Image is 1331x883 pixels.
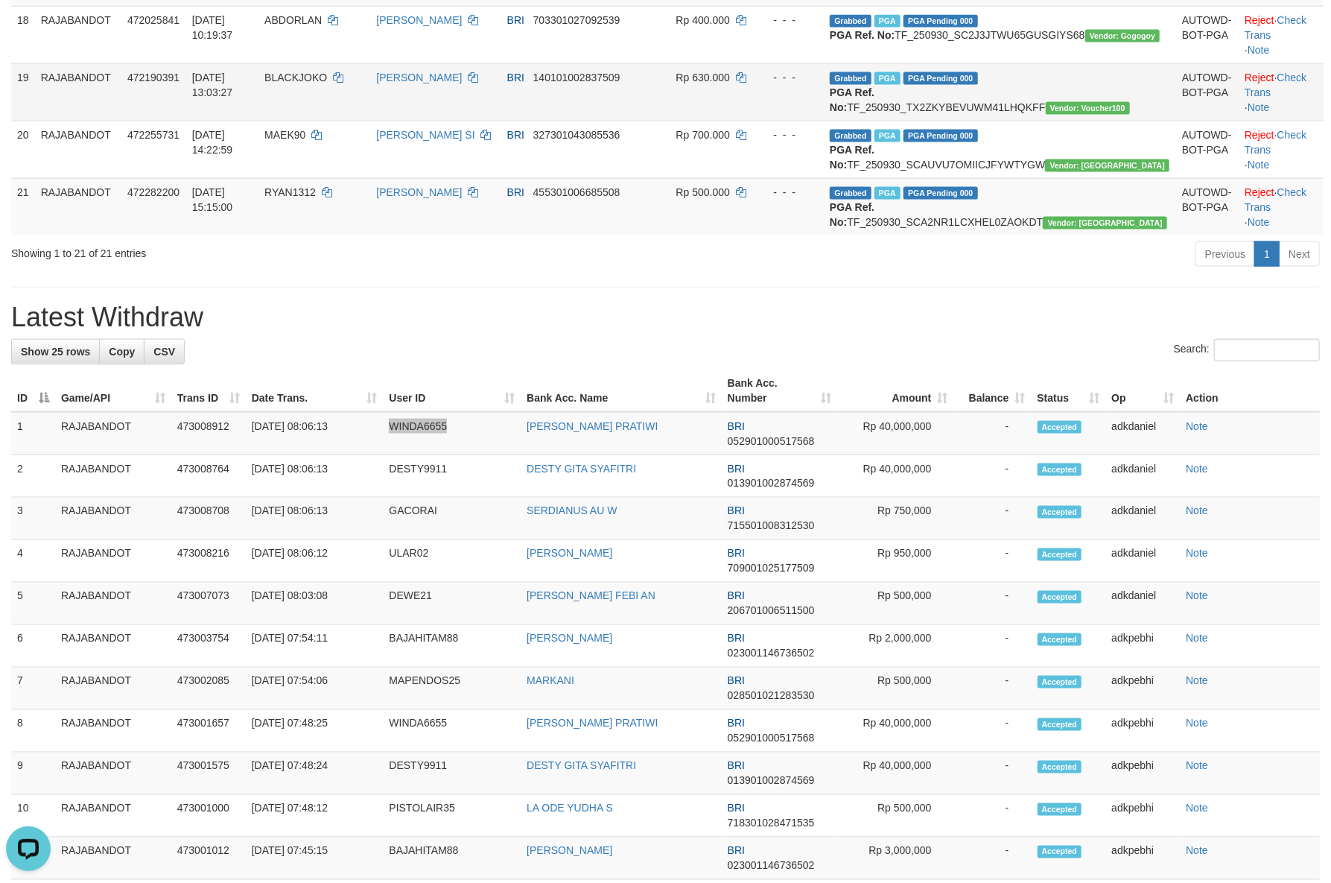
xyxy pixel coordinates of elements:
span: BRI [728,718,745,729]
td: 1 [11,412,55,455]
td: 19 [11,63,35,121]
td: Rp 950,000 [838,540,954,583]
td: ULAR02 [383,540,521,583]
a: [PERSON_NAME] FEBI AN [527,590,655,602]
td: adkpebhi [1105,668,1180,710]
td: TF_250930_SC2J3JTWU65GUSGIYS68 [824,6,1176,63]
td: TF_250930_SCAUVU7OMIICJFYWTYGW [824,121,1176,178]
span: Copy 715501008312530 to clipboard [728,520,815,532]
td: [DATE] 08:06:13 [246,498,384,540]
td: RAJABANDOT [55,455,171,498]
td: [DATE] 08:06:13 [246,455,384,498]
span: Copy 052901000517568 to clipboard [728,732,815,744]
a: [PERSON_NAME] SI [376,129,474,141]
span: Copy 013901002874569 to clipboard [728,775,815,787]
th: Action [1180,370,1320,412]
td: RAJABANDOT [55,625,171,668]
span: Accepted [1038,548,1082,561]
td: Rp 40,000,000 [838,710,954,753]
td: adkdaniel [1105,455,1180,498]
td: MAPENDOS25 [383,668,521,710]
span: BRI [728,420,745,432]
div: Showing 1 to 21 of 21 entries [11,240,544,261]
span: Accepted [1038,463,1082,476]
span: 472282200 [127,186,180,198]
td: Rp 40,000,000 [838,455,954,498]
td: Rp 40,000,000 [838,753,954,795]
a: Note [1186,590,1208,602]
a: Note [1186,420,1208,432]
span: BRI [728,803,745,814]
span: BRI [728,760,745,772]
td: [DATE] 07:54:06 [246,668,384,710]
a: 1 [1254,241,1280,267]
td: - [954,668,1032,710]
th: Game/API: activate to sort column ascending [55,370,171,412]
a: Reject [1245,186,1274,198]
span: Rp 630.000 [676,72,730,83]
span: BRI [728,590,745,602]
td: 10 [11,795,55,838]
span: Copy 703301027092539 to clipboard [533,14,620,26]
td: [DATE] 08:06:13 [246,412,384,455]
a: Note [1248,101,1270,113]
span: Accepted [1038,761,1082,773]
td: AUTOWD-BOT-PGA [1176,63,1239,121]
a: Note [1248,216,1270,228]
td: RAJABANDOT [55,412,171,455]
a: DESTY GITA SYAFITRI [527,760,636,772]
td: adkpebhi [1105,625,1180,668]
label: Search: [1174,339,1320,361]
td: 473007073 [171,583,246,625]
a: Note [1248,159,1270,171]
b: PGA Ref. No: [830,29,895,41]
h1: Latest Withdraw [11,303,1320,332]
td: BAJAHITAM88 [383,625,521,668]
a: Note [1186,760,1208,772]
span: BRI [728,675,745,687]
span: PGA Pending [903,187,978,200]
a: CSV [144,339,185,364]
a: Check Trans [1245,72,1306,98]
td: adkpebhi [1105,795,1180,838]
th: Status: activate to sort column ascending [1032,370,1106,412]
a: [PERSON_NAME] PRATIWI [527,718,658,729]
span: Grabbed [830,15,871,28]
a: Note [1186,505,1208,517]
td: RAJABANDOT [55,795,171,838]
td: 473008912 [171,412,246,455]
td: adkpebhi [1105,838,1180,880]
b: PGA Ref. No: [830,86,874,113]
a: Check Trans [1245,186,1306,213]
div: - - - [761,127,818,142]
span: Vendor URL: https://secure2.1velocity.biz [1085,30,1160,42]
span: PGA Pending [903,72,978,85]
b: PGA Ref. No: [830,144,874,171]
a: DESTY GITA SYAFITRI [527,463,636,475]
span: Rp 700.000 [676,129,730,141]
span: Accepted [1038,421,1082,434]
b: PGA Ref. No: [830,201,874,228]
a: [PERSON_NAME] [527,548,612,560]
td: WINDA6655 [383,710,521,753]
span: Copy 023001146736502 to clipboard [728,648,815,659]
td: RAJABANDOT [55,583,171,625]
th: User ID: activate to sort column ascending [383,370,521,412]
span: ABDORLAN [264,14,322,26]
td: TF_250930_TX2ZKYBEVUWM41LHQKFF [824,63,1176,121]
div: - - - [761,70,818,85]
span: 472025841 [127,14,180,26]
td: [DATE] 08:06:12 [246,540,384,583]
span: PGA Pending [903,130,978,142]
th: Bank Acc. Name: activate to sort column ascending [521,370,722,412]
td: 9 [11,753,55,795]
td: 473008764 [171,455,246,498]
th: ID: activate to sort column descending [11,370,55,412]
a: [PERSON_NAME] [527,633,612,645]
span: BLACKJOKO [264,72,327,83]
td: 8 [11,710,55,753]
span: Vendor URL: https://trx2.1velocity.biz [1046,102,1130,115]
th: Trans ID: activate to sort column ascending [171,370,246,412]
span: Copy [109,346,135,358]
span: Copy 455301006685508 to clipboard [533,186,620,198]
